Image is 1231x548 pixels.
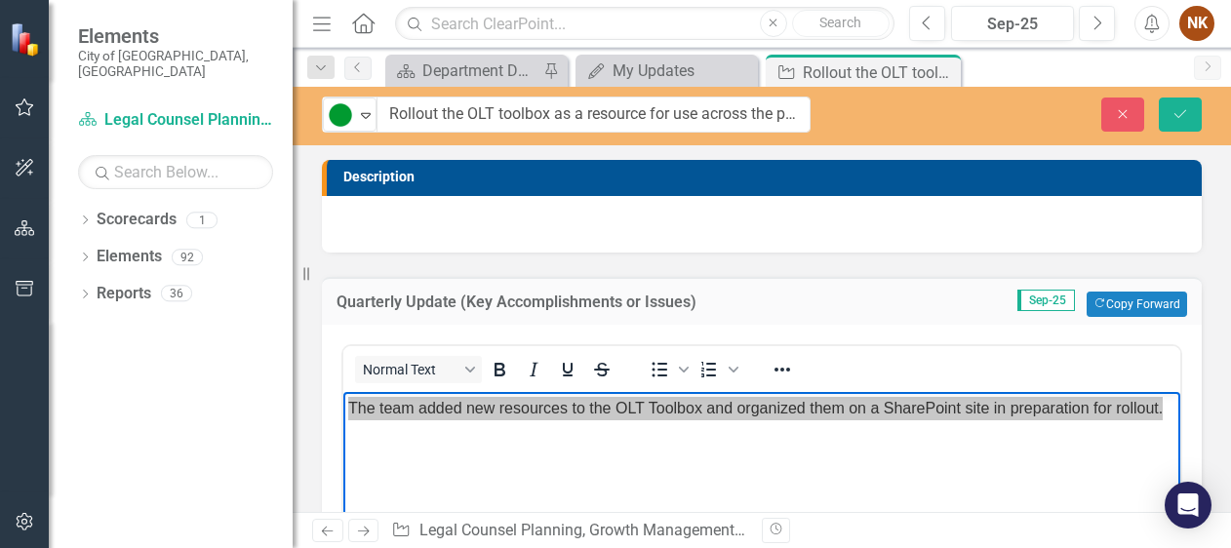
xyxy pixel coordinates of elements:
button: Block Normal Text [355,356,482,383]
a: Legal Counsel Planning, Growth Management and Housing Delivery [419,521,885,539]
a: Reports [97,283,151,305]
h3: Description [343,170,1192,184]
span: Normal Text [363,362,458,377]
img: ClearPoint Strategy [10,22,44,57]
input: Search ClearPoint... [395,7,894,41]
a: Scorecards [97,209,177,231]
div: » » [391,520,747,542]
small: City of [GEOGRAPHIC_DATA], [GEOGRAPHIC_DATA] [78,48,273,80]
div: Numbered list [693,356,741,383]
button: Sep-25 [951,6,1074,41]
button: NK [1179,6,1214,41]
button: Italic [517,356,550,383]
div: Bullet list [643,356,692,383]
div: Sep-25 [958,13,1067,36]
button: Reveal or hide additional toolbar items [766,356,799,383]
input: This field is required [377,97,811,133]
a: My Updates [580,59,753,83]
button: Search [792,10,890,37]
div: 36 [161,286,192,302]
input: Search Below... [78,155,273,189]
img: Proceeding as Anticipated [329,103,352,127]
span: Search [819,15,861,30]
span: Sep-25 [1017,290,1075,311]
a: Legal Counsel Planning, Growth Management and Housing Delivery [78,109,273,132]
span: Elements [78,24,273,48]
button: Underline [551,356,584,383]
p: The team added new resources to the OLT Toolbox and organized them on a SharePoint site in prepar... [5,5,832,28]
div: 92 [172,249,203,265]
button: Bold [483,356,516,383]
div: Department Dashboard [422,59,538,83]
a: Elements [97,246,162,268]
div: 1 [186,212,218,228]
button: Strikethrough [585,356,618,383]
div: My Updates [613,59,753,83]
h3: Quarterly Update (Key Accomplishments or Issues) [337,294,914,311]
a: Department Dashboard [390,59,538,83]
div: Open Intercom Messenger [1165,482,1211,528]
button: Copy Forward [1087,292,1187,317]
div: Rollout the OLT toolbox as a resource for use across the portfolio [803,60,956,85]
